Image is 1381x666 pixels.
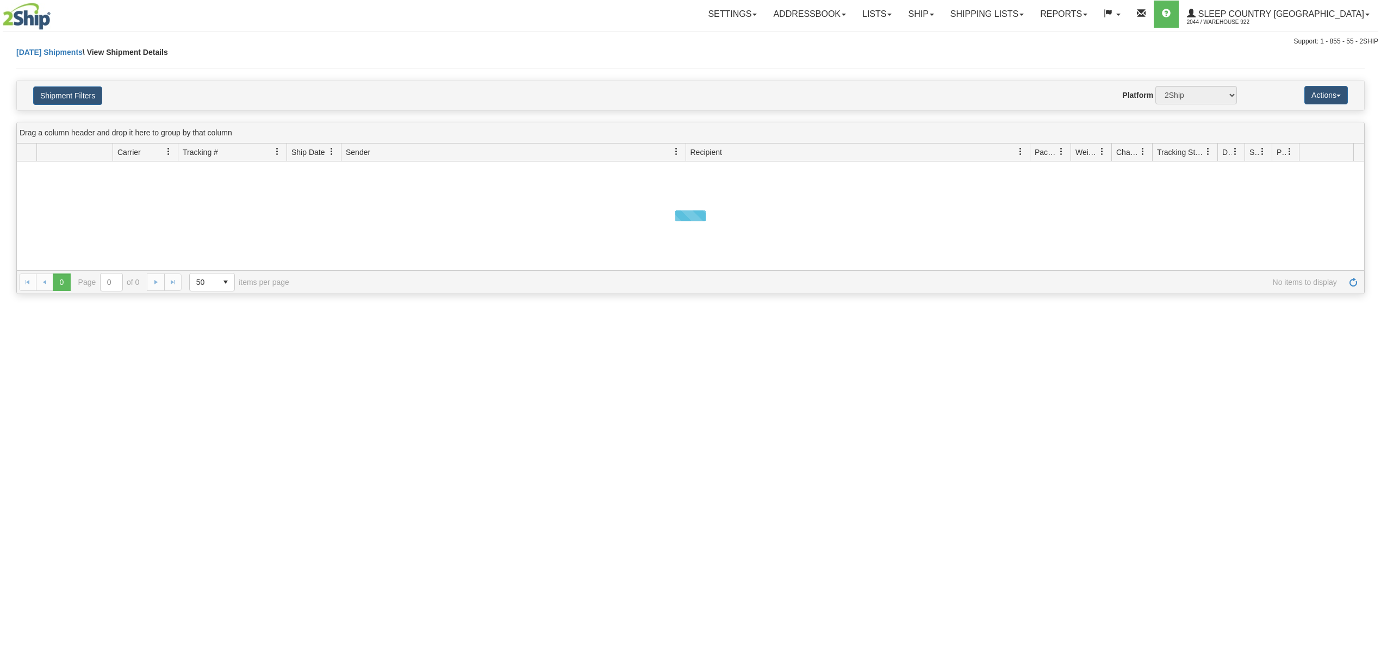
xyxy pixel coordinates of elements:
[189,273,235,291] span: Page sizes drop down
[346,147,370,158] span: Sender
[1134,142,1152,161] a: Charge filter column settings
[1187,17,1268,28] span: 2044 / Warehouse 922
[1280,142,1299,161] a: Pickup Status filter column settings
[854,1,900,28] a: Lists
[196,277,210,288] span: 50
[1226,142,1245,161] a: Delivery Status filter column settings
[900,1,942,28] a: Ship
[765,1,854,28] a: Addressbook
[304,278,1337,287] span: No items to display
[17,122,1364,144] div: grid grouping header
[667,142,686,161] a: Sender filter column settings
[1179,1,1378,28] a: Sleep Country [GEOGRAPHIC_DATA] 2044 / Warehouse 922
[117,147,141,158] span: Carrier
[1277,147,1286,158] span: Pickup Status
[159,142,178,161] a: Carrier filter column settings
[1032,1,1096,28] a: Reports
[942,1,1032,28] a: Shipping lists
[16,48,83,57] a: [DATE] Shipments
[700,1,765,28] a: Settings
[1052,142,1071,161] a: Packages filter column settings
[1035,147,1057,158] span: Packages
[1116,147,1139,158] span: Charge
[217,273,234,291] span: select
[1249,147,1259,158] span: Shipment Issues
[183,147,218,158] span: Tracking #
[1196,9,1364,18] span: Sleep Country [GEOGRAPHIC_DATA]
[291,147,325,158] span: Ship Date
[1093,142,1111,161] a: Weight filter column settings
[1122,90,1153,101] label: Platform
[1356,277,1380,388] iframe: chat widget
[1304,86,1348,104] button: Actions
[268,142,287,161] a: Tracking # filter column settings
[1222,147,1231,158] span: Delivery Status
[1157,147,1204,158] span: Tracking Status
[3,3,51,30] img: logo2044.jpg
[1199,142,1217,161] a: Tracking Status filter column settings
[322,142,341,161] a: Ship Date filter column settings
[53,273,70,291] span: Page 0
[189,273,289,291] span: items per page
[1253,142,1272,161] a: Shipment Issues filter column settings
[1345,273,1362,291] a: Refresh
[83,48,168,57] span: \ View Shipment Details
[1011,142,1030,161] a: Recipient filter column settings
[690,147,722,158] span: Recipient
[78,273,140,291] span: Page of 0
[33,86,102,105] button: Shipment Filters
[3,37,1378,46] div: Support: 1 - 855 - 55 - 2SHIP
[1075,147,1098,158] span: Weight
